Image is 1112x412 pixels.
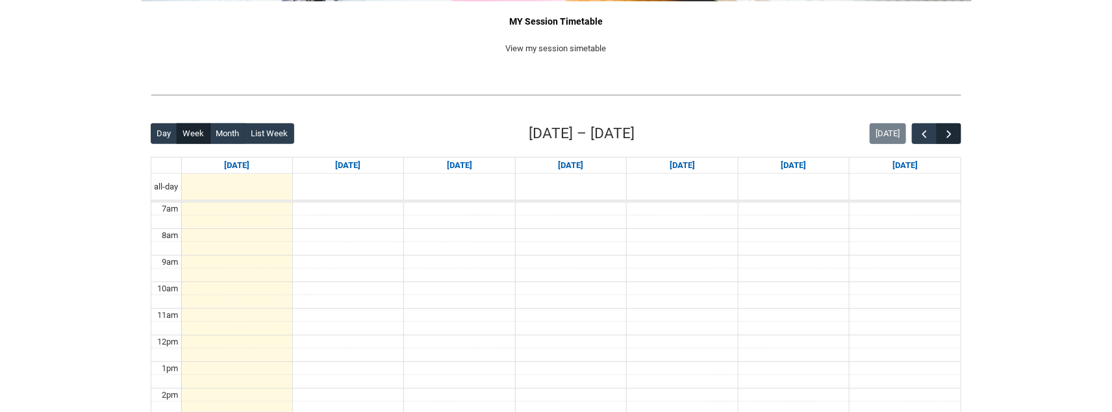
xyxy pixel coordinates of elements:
[160,202,181,215] div: 7am
[529,123,635,145] h2: [DATE] – [DATE]
[151,123,177,144] button: Day
[155,309,181,322] div: 11am
[160,389,181,402] div: 2pm
[890,158,920,173] a: Go to September 13, 2025
[160,256,181,269] div: 9am
[221,158,252,173] a: Go to September 7, 2025
[245,123,294,144] button: List Week
[151,42,961,55] p: View my session simetable
[155,335,181,348] div: 12pm
[177,123,210,144] button: Week
[152,180,181,193] span: all-day
[912,123,937,145] button: Previous Week
[160,362,181,375] div: 1pm
[444,158,475,173] a: Go to September 9, 2025
[555,158,586,173] a: Go to September 10, 2025
[333,158,364,173] a: Go to September 8, 2025
[937,123,961,145] button: Next Week
[210,123,246,144] button: Month
[778,158,809,173] a: Go to September 12, 2025
[151,88,961,102] img: REDU_GREY_LINE
[160,229,181,242] div: 8am
[509,16,603,27] strong: MY Session Timetable
[870,123,906,144] button: [DATE]
[667,158,698,173] a: Go to September 11, 2025
[155,282,181,295] div: 10am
